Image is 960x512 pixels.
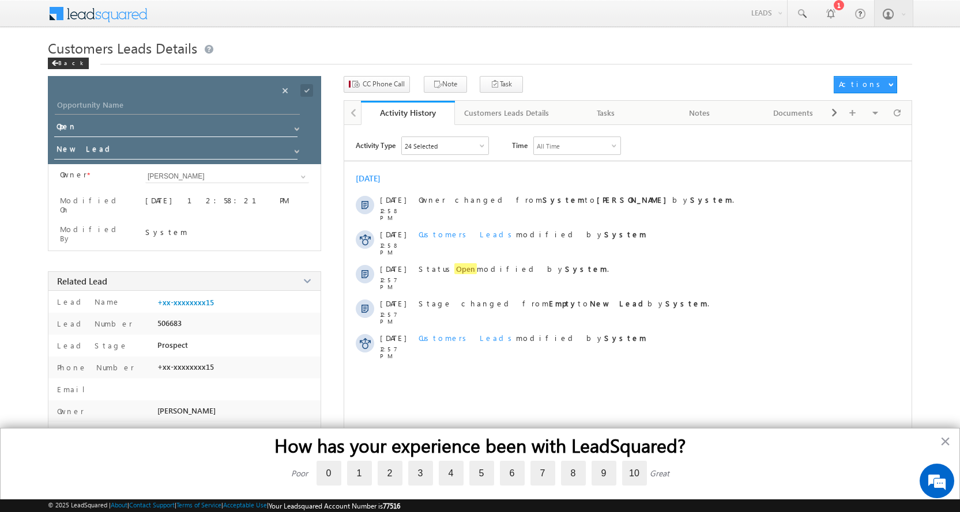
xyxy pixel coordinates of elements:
label: Lead Number [54,318,133,328]
label: 3 [408,461,433,486]
a: Contact Support [129,501,175,509]
div: Notes [662,106,737,120]
label: 6 [500,461,525,486]
span: 12:57 PM [380,346,415,359]
div: Poor [291,468,308,479]
span: Customers Leads [419,333,516,343]
div: All Time [537,142,560,150]
strong: System [604,333,646,343]
span: 12:58 PM [380,207,415,221]
a: Acceptable Use [223,501,267,509]
span: [PERSON_NAME] [157,406,216,415]
span: Activity Type [356,136,396,154]
button: Note [424,76,467,93]
input: Type to Search [145,170,309,183]
span: © 2025 LeadSquared | | | | | [48,501,400,510]
label: 4 [439,461,464,486]
span: Owner changed from to by . [419,195,734,204]
div: Customers Leads Details [464,106,549,120]
input: Status [54,119,298,137]
label: 10 [622,461,647,486]
span: 12:58 PM [380,242,415,256]
a: Show All Items [288,143,303,154]
label: Modified By [60,225,131,243]
strong: Empty [549,298,578,308]
div: Great [650,468,669,479]
div: Documents [756,106,830,120]
a: Terms of Service [176,501,221,509]
span: 12:57 PM [380,276,415,290]
span: Customers Leads Details [48,39,197,57]
label: 1 [347,461,372,486]
label: Phone Number [54,362,134,372]
span: +xx-xxxxxxxx15 [157,298,214,307]
label: 8 [561,461,586,486]
div: System [145,227,309,237]
span: Related Lead [57,275,107,287]
a: Show All Items [295,171,309,183]
div: [DATE] 12:58:21 PM [145,195,309,211]
span: Status modified by . [419,263,609,274]
strong: New Lead [590,298,647,308]
label: Email [54,384,94,394]
strong: System [604,229,646,239]
span: Time [512,136,528,154]
label: 0 [317,461,341,486]
strong: System [665,298,707,308]
label: Owner [54,406,84,416]
div: Owner Changed,Status Changed,Stage Changed,Source Changed,Notes & 19 more.. [402,137,488,154]
span: [DATE] [380,195,406,204]
span: [DATE] [380,229,406,239]
h2: How has your experience been with LeadSquared? [24,434,936,456]
input: Stage [54,142,298,160]
div: 24 Selected [405,142,438,150]
a: About [111,501,127,509]
div: Activity History [370,107,446,118]
div: Back [48,58,89,69]
label: 9 [592,461,616,486]
div: [DATE] [356,173,393,184]
span: modified by [419,229,646,239]
span: Open [454,263,477,274]
span: Stage changed from to by . [419,298,709,308]
span: modified by [419,333,646,343]
label: Modified On [60,196,131,214]
span: [DATE] [380,298,406,308]
span: [DATE] [380,264,406,274]
strong: System [690,195,732,204]
span: +xx-xxxxxxxx15 [157,362,214,371]
div: Tasks [569,106,643,120]
div: Actions [839,79,884,89]
span: 77516 [383,502,400,510]
a: Show All Items [288,120,303,132]
strong: System [543,195,585,204]
strong: [PERSON_NAME] [597,195,672,204]
span: 12:57 PM [380,311,415,325]
label: Owner [60,170,87,179]
span: 506683 [157,318,182,328]
span: Customers Leads [419,229,516,239]
label: 2 [378,461,402,486]
button: Task [480,76,523,93]
span: Prospect [157,340,188,350]
button: Close [940,432,951,450]
input: Opportunity Name Opportunity Name [55,98,300,115]
span: Your Leadsquared Account Number is [269,502,400,510]
label: Lead Name [54,297,121,306]
label: 7 [530,461,555,486]
label: 5 [469,461,494,486]
span: CC Phone Call [363,79,405,89]
strong: System [565,264,607,274]
label: Lead Stage [54,340,128,350]
span: [DATE] [380,333,406,343]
